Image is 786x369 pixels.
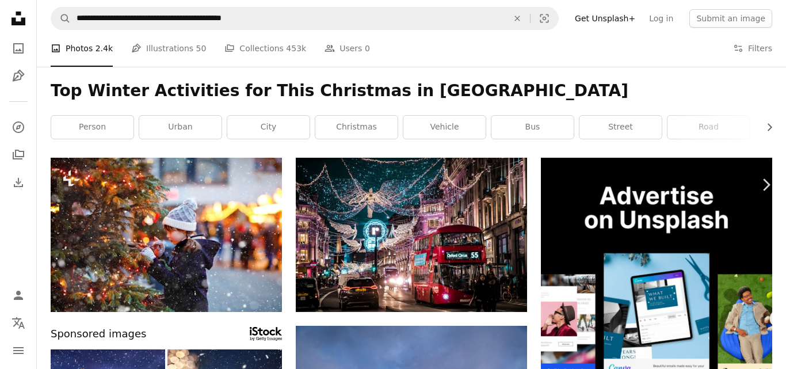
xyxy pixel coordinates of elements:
a: person [51,116,133,139]
a: Explore [7,116,30,139]
span: 50 [196,42,207,55]
a: urban [139,116,222,139]
button: scroll list to the right [759,116,772,139]
a: Get Unsplash+ [568,9,642,28]
span: 0 [365,42,370,55]
a: Illustrations 50 [131,30,206,67]
a: Log in [642,9,680,28]
a: Log in / Sign up [7,284,30,307]
button: Search Unsplash [51,7,71,29]
a: Users 0 [325,30,370,67]
a: road [667,116,750,139]
button: Menu [7,339,30,362]
a: Collections 453k [224,30,306,67]
a: christmas [315,116,398,139]
a: city [227,116,310,139]
button: Visual search [531,7,558,29]
a: bus [491,116,574,139]
button: Clear [505,7,530,29]
h1: Top Winter Activities for This Christmas in [GEOGRAPHIC_DATA] [51,81,772,101]
form: Find visuals sitewide [51,7,559,30]
button: Language [7,311,30,334]
span: 453k [286,42,306,55]
a: Illustrations [7,64,30,88]
a: Next [746,130,786,240]
span: Sponsored images [51,326,146,343]
a: Photos [7,37,30,60]
img: Little cute kid girl having fun on traditional Christmas market during strong snowfall. Happy chi... [51,158,282,312]
a: Little cute kid girl having fun on traditional Christmas market during strong snowfall. Happy chi... [51,229,282,239]
button: Submit an image [689,9,772,28]
a: street [579,116,662,139]
a: photo of bus passing on city with lights [296,229,527,239]
a: vehicle [403,116,486,139]
img: photo of bus passing on city with lights [296,158,527,312]
button: Filters [733,30,772,67]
